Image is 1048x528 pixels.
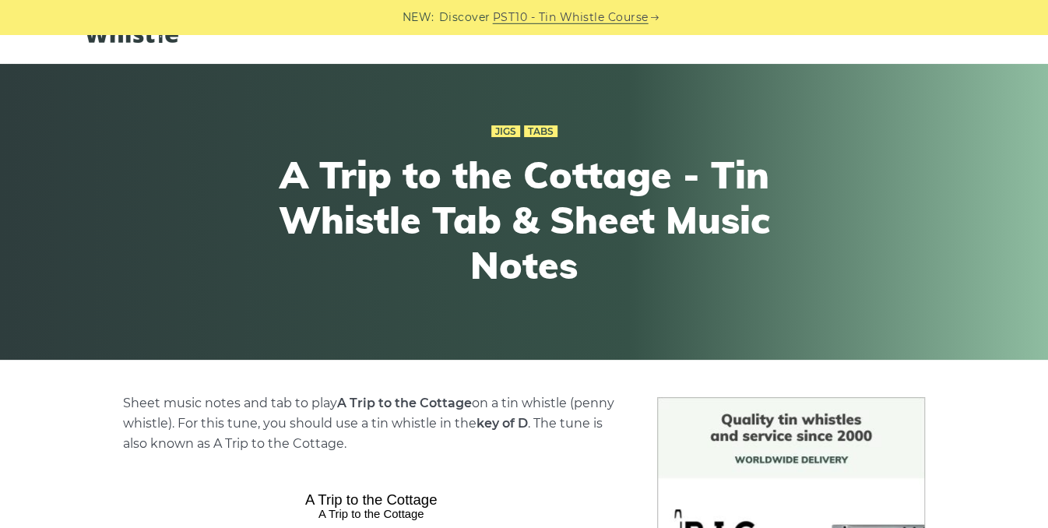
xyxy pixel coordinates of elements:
strong: key of D [477,416,528,431]
h1: A Trip to the Cottage - Tin Whistle Tab & Sheet Music Notes [237,153,811,287]
a: Tabs [524,125,557,138]
span: NEW: [403,9,434,26]
span: Discover [439,9,491,26]
strong: A Trip to the Cottage [337,396,472,410]
a: Jigs [491,125,520,138]
a: PST10 - Tin Whistle Course [493,9,649,26]
p: Sheet music notes and tab to play on a tin whistle (penny whistle). For this tune, you should use... [123,393,620,454]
